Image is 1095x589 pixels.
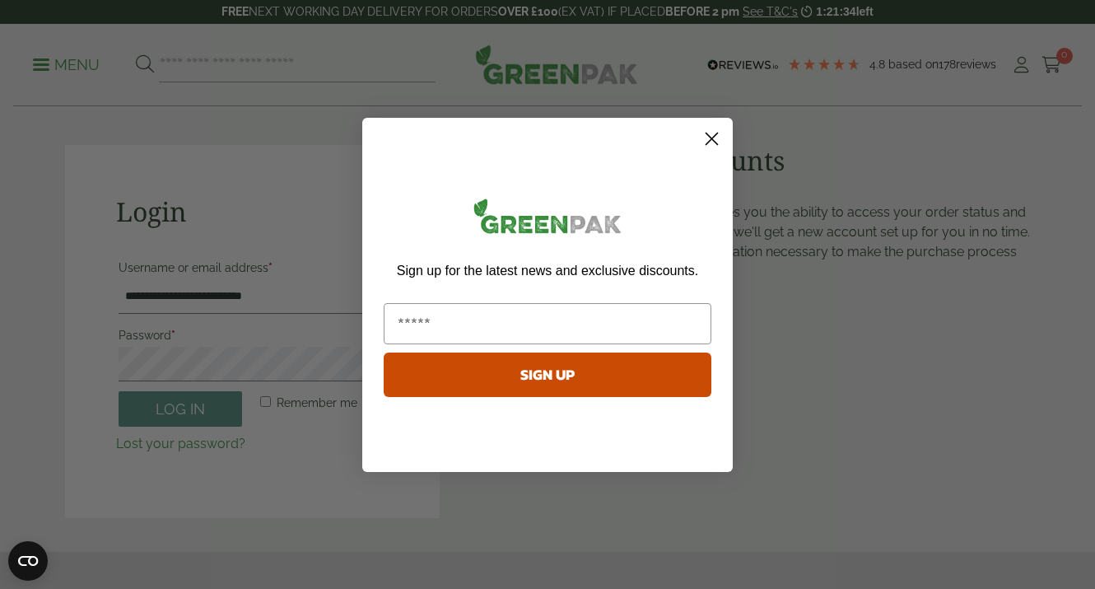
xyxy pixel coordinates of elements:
button: SIGN UP [384,353,711,397]
input: Email [384,303,711,344]
img: greenpak_logo [384,192,711,247]
button: Open CMP widget [8,541,48,581]
button: Close dialog [697,124,726,153]
span: Sign up for the latest news and exclusive discounts. [397,264,698,278]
